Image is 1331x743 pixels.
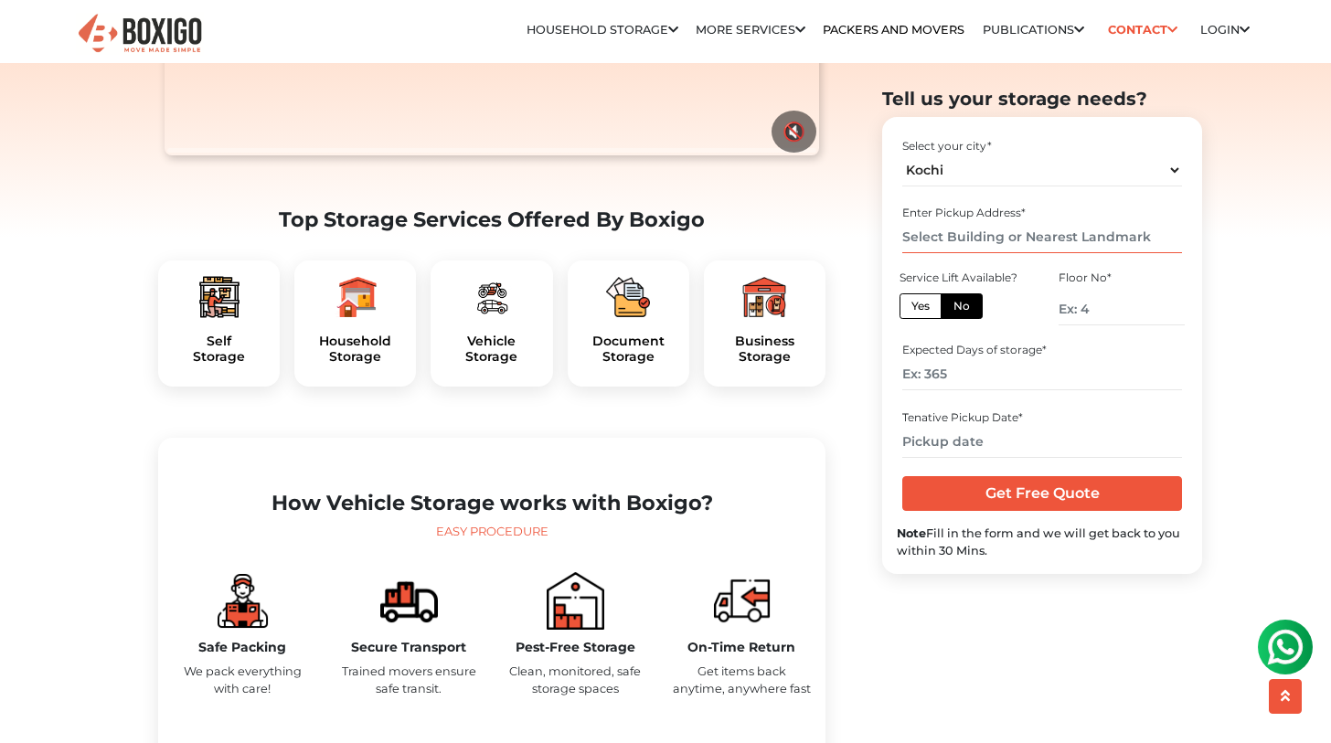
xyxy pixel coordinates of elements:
label: No [941,292,983,318]
div: Easy Procedure [173,523,811,541]
div: Fill in the form and we will get back to you within 30 Mins. [897,524,1187,558]
a: DocumentStorage [582,334,675,365]
a: Contact [1102,16,1183,44]
label: Yes [900,292,942,318]
h5: Pest-Free Storage [506,640,644,655]
a: Login [1200,23,1250,37]
input: Pickup date [902,425,1181,457]
img: boxigo_packers_and_movers_plan [742,275,786,319]
input: Select Building or Nearest Landmark [902,221,1181,253]
input: Ex: 365 [902,358,1181,390]
h5: Self Storage [173,334,265,365]
img: boxigo_packers_and_movers_move [713,572,771,630]
h5: Vehicle Storage [445,334,538,365]
h5: Document Storage [582,334,675,365]
p: Trained movers ensure safe transit. [339,663,478,697]
p: Clean, monitored, safe storage spaces [506,663,644,697]
a: SelfStorage [173,334,265,365]
img: Boxigo [76,12,204,57]
h5: Business Storage [719,334,811,365]
img: boxigo_packers_and_movers_plan [606,275,650,319]
a: VehicleStorage [445,334,538,365]
h5: Household Storage [309,334,401,365]
a: Household Storage [527,23,678,37]
div: Tenative Pickup Date [902,409,1181,425]
div: Select your city [902,137,1181,154]
input: Get Free Quote [902,476,1181,511]
h5: Secure Transport [339,640,478,655]
h5: Safe Packing [173,640,312,655]
p: Get items back anytime, anywhere fast [672,663,811,697]
img: boxigo_packers_and_movers_plan [470,275,514,319]
a: Publications [983,23,1084,37]
button: 🔇 [772,111,816,153]
input: Ex: 4 [1059,292,1185,324]
a: More services [696,23,805,37]
p: We pack everything with care! [173,663,312,697]
a: Packers and Movers [823,23,964,37]
img: whatsapp-icon.svg [18,18,55,55]
div: Floor No [1059,269,1185,285]
img: boxigo_storage_plan [214,572,272,630]
img: boxigo_packers_and_movers_compare [380,572,438,630]
b: Note [897,525,926,539]
img: boxigo_packers_and_movers_plan [334,275,378,319]
a: HouseholdStorage [309,334,401,365]
h5: On-Time Return [672,640,811,655]
h2: How Vehicle Storage works with Boxigo? [173,491,811,515]
h2: Tell us your storage needs? [882,88,1202,110]
div: Expected Days of storage [902,342,1181,358]
button: scroll up [1269,679,1302,714]
img: boxigo_packers_and_movers_book [547,572,604,630]
h2: Top Storage Services Offered By Boxigo [158,207,825,232]
img: boxigo_packers_and_movers_plan [197,275,241,319]
a: BusinessStorage [719,334,811,365]
div: Service Lift Available? [900,269,1026,285]
div: Enter Pickup Address [902,205,1181,221]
